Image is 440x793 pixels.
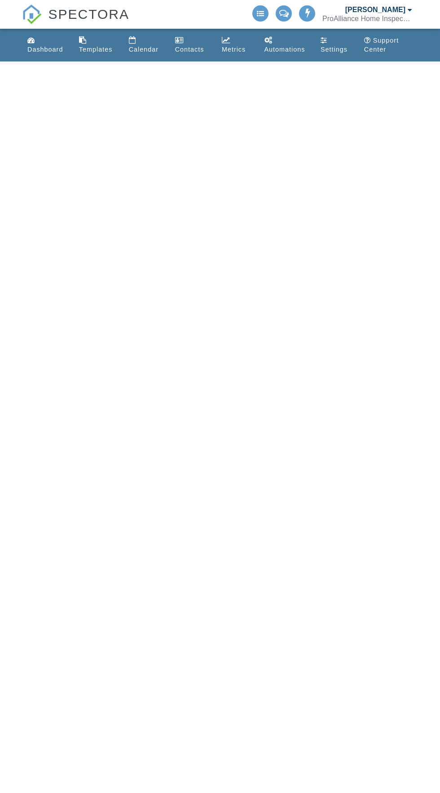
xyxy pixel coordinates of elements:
[264,46,305,53] div: Automations
[22,13,129,30] a: SPECTORA
[79,46,113,53] div: Templates
[322,14,412,23] div: ProAlliance Home Inspections
[218,32,254,58] a: Metrics
[24,32,68,58] a: Dashboard
[364,37,399,53] div: Support Center
[345,5,405,14] div: [PERSON_NAME]
[48,4,129,23] span: SPECTORA
[222,46,246,53] div: Metrics
[317,32,353,58] a: Settings
[75,32,118,58] a: Templates
[175,46,204,53] div: Contacts
[125,32,164,58] a: Calendar
[321,46,348,53] div: Settings
[361,32,416,58] a: Support Center
[22,4,42,24] img: The Best Home Inspection Software - Spectora
[129,46,158,53] div: Calendar
[172,32,211,58] a: Contacts
[261,32,310,58] a: Automations (Basic)
[27,46,63,53] div: Dashboard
